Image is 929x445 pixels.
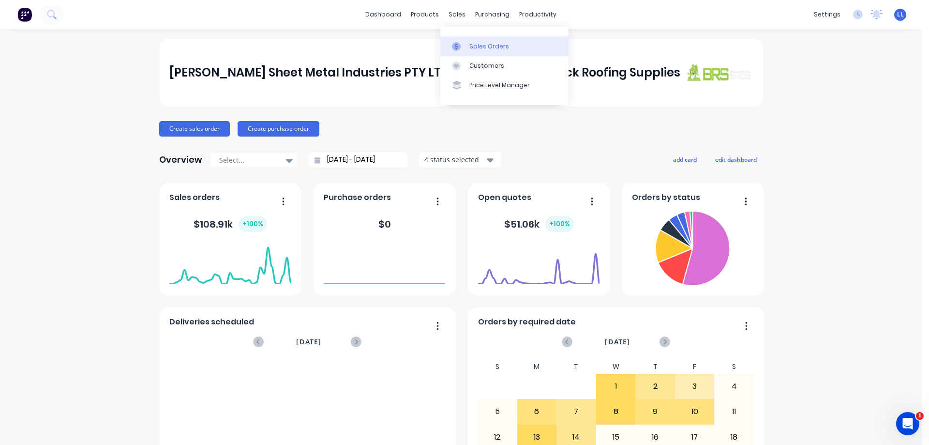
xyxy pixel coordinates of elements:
[469,42,509,51] div: Sales Orders
[916,412,924,420] span: 1
[424,154,485,165] div: 4 status selected
[597,374,635,399] div: 1
[675,399,714,424] div: 10
[514,7,561,22] div: productivity
[440,76,569,95] a: Price Level Manager
[194,216,267,232] div: $ 108.91k
[715,374,753,399] div: 4
[159,150,202,169] div: Overview
[440,56,569,76] a: Customers
[378,217,391,231] div: $ 0
[809,7,845,22] div: settings
[545,216,574,232] div: + 100 %
[605,337,630,347] span: [DATE]
[709,153,763,166] button: edit dashboard
[556,360,596,374] div: T
[635,360,675,374] div: T
[685,63,752,81] img: J A Sheet Metal Industries PTY LTD trading as Brunswick Roofing Supplies
[159,121,230,137] button: Create sales order
[596,360,636,374] div: W
[239,216,267,232] div: + 100 %
[17,7,32,22] img: Factory
[169,63,680,82] div: [PERSON_NAME] Sheet Metal Industries PTY LTD trading as Brunswick Roofing Supplies
[478,360,517,374] div: S
[715,399,753,424] div: 11
[896,412,919,435] iframe: Intercom live chat
[478,192,531,203] span: Open quotes
[675,360,715,374] div: F
[636,399,674,424] div: 9
[360,7,406,22] a: dashboard
[406,7,444,22] div: products
[238,121,319,137] button: Create purchase order
[557,399,596,424] div: 7
[169,316,254,328] span: Deliveries scheduled
[440,36,569,56] a: Sales Orders
[632,192,700,203] span: Orders by status
[636,374,674,399] div: 2
[324,192,391,203] span: Purchase orders
[517,360,557,374] div: M
[675,374,714,399] div: 3
[469,61,504,70] div: Customers
[518,399,556,424] div: 6
[478,399,517,424] div: 5
[419,153,501,167] button: 4 status selected
[169,192,220,203] span: Sales orders
[296,337,321,347] span: [DATE]
[444,7,470,22] div: sales
[714,360,754,374] div: S
[597,399,635,424] div: 8
[897,10,904,19] span: LL
[667,153,703,166] button: add card
[469,81,530,90] div: Price Level Manager
[504,216,574,232] div: $ 51.06k
[470,7,514,22] div: purchasing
